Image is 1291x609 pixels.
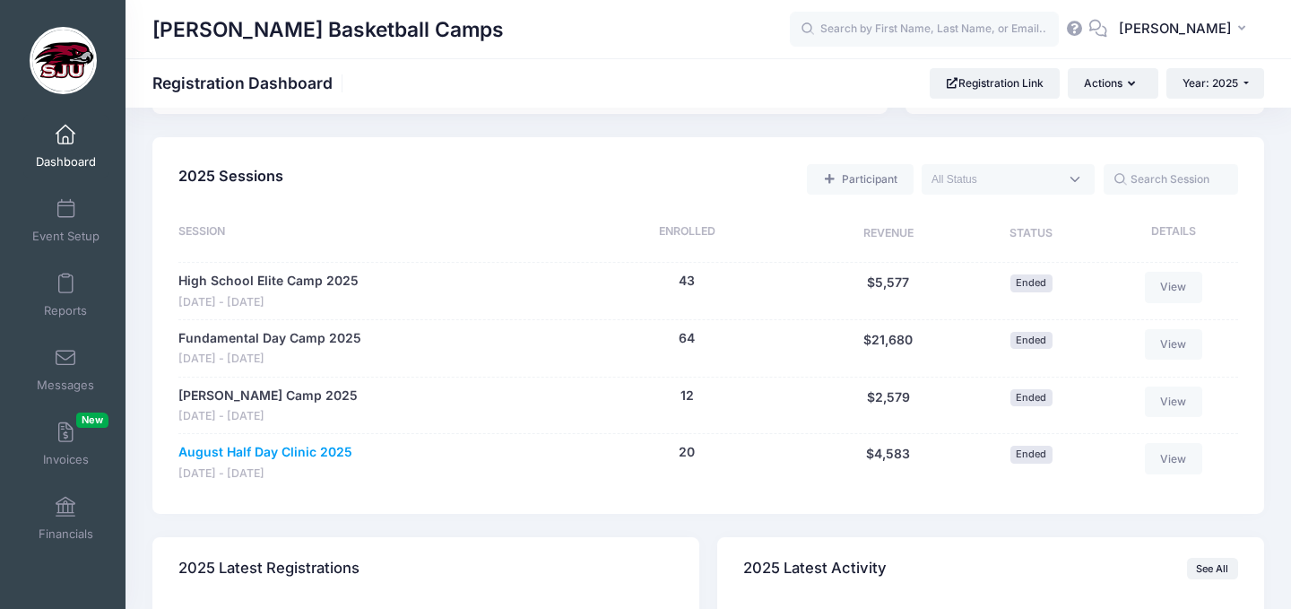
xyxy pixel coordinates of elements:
a: Event Setup [23,189,108,252]
span: Ended [1010,446,1053,463]
input: Search by First Name, Last Name, or Email... [790,12,1059,48]
a: Fundamental Day Camp 2025 [178,329,361,348]
div: $4,583 [814,443,962,482]
h1: [PERSON_NAME] Basketball Camps [152,9,504,50]
span: Dashboard [36,154,96,170]
h4: 2025 Latest Activity [743,544,887,595]
a: View [1145,272,1202,302]
span: [DATE] - [DATE] [178,408,358,425]
button: 20 [679,443,695,462]
span: Invoices [43,452,89,467]
span: Messages [37,378,94,393]
a: Registration Link [930,68,1060,99]
div: Details [1100,223,1238,245]
a: See All [1187,558,1238,579]
span: Year: 2025 [1183,76,1238,90]
a: Financials [23,487,108,550]
button: [PERSON_NAME] [1107,9,1264,50]
input: Search Session [1104,164,1238,195]
span: New [76,413,108,428]
a: [PERSON_NAME] Camp 2025 [178,387,358,405]
span: Reports [44,303,87,318]
a: View [1145,443,1202,474]
div: Enrolled [560,223,815,245]
h1: Registration Dashboard [152,74,348,92]
div: Revenue [814,223,962,245]
a: High School Elite Camp 2025 [178,272,359,291]
a: View [1145,387,1202,417]
a: Messages [23,338,108,401]
span: Event Setup [32,229,100,244]
div: Session [178,223,559,245]
span: Financials [39,526,93,542]
textarea: Search [931,171,1059,187]
h4: 2025 Latest Registrations [178,544,360,595]
button: 64 [679,329,695,348]
div: Status [963,223,1101,245]
button: Actions [1068,68,1157,99]
span: 2025 Sessions [178,167,283,185]
a: Add a new manual registration [807,164,913,195]
a: Reports [23,264,108,326]
a: View [1145,329,1202,360]
a: InvoicesNew [23,413,108,475]
span: Ended [1010,389,1053,406]
div: $2,579 [814,387,962,425]
span: [PERSON_NAME] [1119,19,1232,39]
button: 12 [680,387,694,405]
a: Dashboard [23,115,108,178]
span: Ended [1010,274,1053,291]
button: 43 [679,272,695,291]
span: [DATE] - [DATE] [178,294,359,311]
span: [DATE] - [DATE] [178,351,361,368]
img: Cindy Griffin Basketball Camps [30,27,97,94]
span: Ended [1010,332,1053,349]
div: $5,577 [814,272,962,310]
a: August Half Day Clinic 2025 [178,443,352,462]
div: $21,680 [814,329,962,368]
span: [DATE] - [DATE] [178,465,352,483]
button: Year: 2025 [1166,68,1264,99]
